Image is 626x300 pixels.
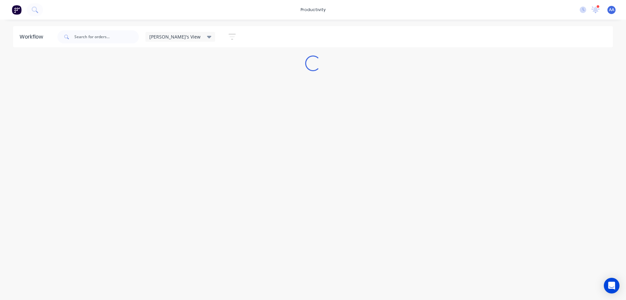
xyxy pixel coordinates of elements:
[149,33,201,40] span: [PERSON_NAME]'s View
[297,5,329,15] div: productivity
[609,7,614,13] span: AA
[604,278,619,293] div: Open Intercom Messenger
[12,5,22,15] img: Factory
[20,33,46,41] div: Workflow
[74,30,139,43] input: Search for orders...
